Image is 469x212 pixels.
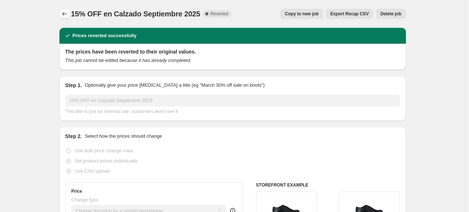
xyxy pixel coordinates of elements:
button: Export Recap CSV [326,9,373,19]
span: This title is just for internal use, customers won't see it [65,109,178,114]
button: Copy to new job [280,9,323,19]
input: 30% off holiday sale [65,95,400,106]
h2: The prices have been reverted to their original values. [65,48,400,55]
button: Price change jobs [59,9,70,19]
p: Optionally give your price [MEDICAL_DATA] a title (eg "March 30% off sale on boots") [85,82,264,89]
span: 15% OFF en Calzado Septiembre 2025 [71,10,200,18]
span: Reverted [210,11,228,17]
h2: Prices reverted successfully [73,32,137,39]
span: Use CSV upload [75,168,110,174]
i: This job cannot be edited because it has already completed. [65,58,191,63]
h6: STOREFRONT EXAMPLE [256,182,400,188]
h2: Step 2. [65,133,82,140]
span: Use bulk price change rules [75,148,133,153]
span: Set product prices individually [75,158,137,164]
span: Copy to new job [285,11,319,17]
h3: Price [71,188,82,194]
button: Delete job [376,9,406,19]
h2: Step 1. [65,82,82,89]
p: Select how the prices should change [85,133,162,140]
span: Change type [71,197,98,203]
span: Export Recap CSV [330,11,369,17]
span: Delete job [380,11,401,17]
